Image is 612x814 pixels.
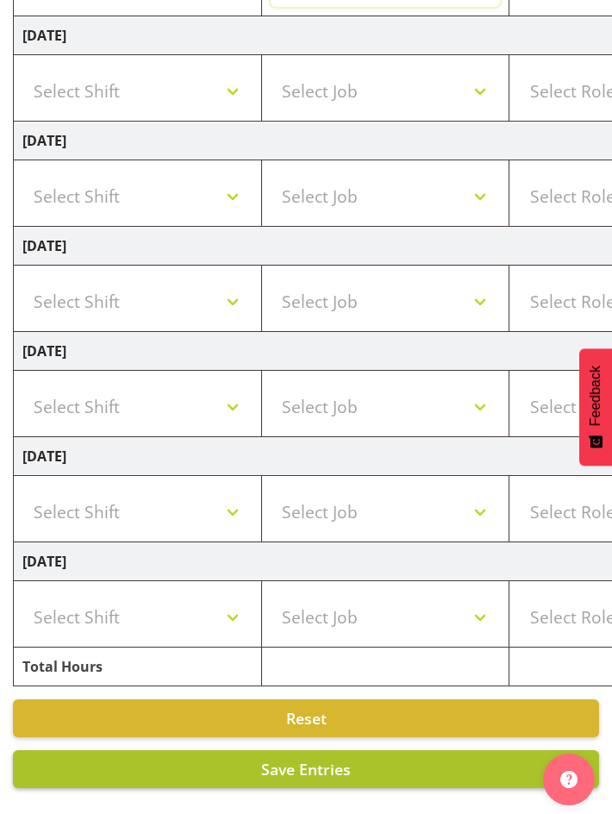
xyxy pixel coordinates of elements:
button: Feedback - Show survey [579,348,612,466]
span: Reset [286,708,327,729]
img: help-xxl-2.png [560,771,578,788]
td: Total Hours [14,648,262,686]
span: Feedback [588,366,603,426]
button: Reset [13,699,599,737]
span: Save Entries [261,759,351,780]
button: Save Entries [13,750,599,788]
